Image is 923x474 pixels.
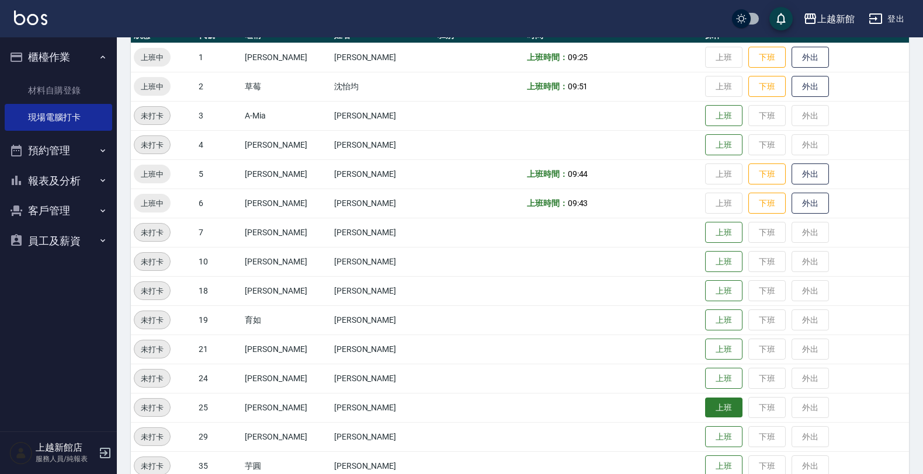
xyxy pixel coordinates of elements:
[36,442,95,454] h5: 上越新館店
[527,198,568,208] b: 上班時間：
[799,7,859,31] button: 上越新館
[242,422,331,451] td: [PERSON_NAME]
[134,139,170,151] span: 未打卡
[792,163,829,185] button: 外出
[792,193,829,214] button: 外出
[196,305,242,334] td: 19
[5,104,112,131] a: 現場電腦打卡
[196,218,242,247] td: 7
[748,76,786,97] button: 下班
[134,372,170,385] span: 未打卡
[242,72,331,101] td: 草莓
[705,339,742,360] button: 上班
[196,130,242,159] td: 4
[705,134,742,156] button: 上班
[196,101,242,130] td: 3
[242,101,331,130] td: A-Mia
[568,198,588,208] span: 09:43
[331,130,435,159] td: [PERSON_NAME]
[331,159,435,189] td: [PERSON_NAME]
[242,364,331,393] td: [PERSON_NAME]
[331,43,435,72] td: [PERSON_NAME]
[527,169,568,179] b: 上班時間：
[134,343,170,355] span: 未打卡
[331,101,435,130] td: [PERSON_NAME]
[242,334,331,364] td: [PERSON_NAME]
[568,169,588,179] span: 09:44
[9,441,33,465] img: Person
[196,364,242,393] td: 24
[705,280,742,302] button: 上班
[196,393,242,422] td: 25
[134,285,170,297] span: 未打卡
[705,105,742,127] button: 上班
[331,364,435,393] td: [PERSON_NAME]
[134,314,170,326] span: 未打卡
[5,166,112,196] button: 報表及分析
[864,8,909,30] button: 登出
[196,276,242,305] td: 18
[196,189,242,218] td: 6
[36,454,95,464] p: 服務人員/純報表
[242,130,331,159] td: [PERSON_NAME]
[196,247,242,276] td: 10
[242,247,331,276] td: [PERSON_NAME]
[134,168,171,180] span: 上班中
[527,53,568,62] b: 上班時間：
[568,82,588,91] span: 09:51
[748,193,786,214] button: 下班
[331,247,435,276] td: [PERSON_NAME]
[331,305,435,334] td: [PERSON_NAME]
[134,256,170,268] span: 未打卡
[134,402,170,414] span: 未打卡
[5,226,112,256] button: 員工及薪資
[748,47,786,68] button: 下班
[196,72,242,101] td: 2
[705,426,742,448] button: 上班
[331,218,435,247] td: [PERSON_NAME]
[242,159,331,189] td: [PERSON_NAME]
[769,7,793,30] button: save
[242,218,331,247] td: [PERSON_NAME]
[748,163,786,185] button: 下班
[134,81,171,93] span: 上班中
[134,51,171,64] span: 上班中
[817,12,855,26] div: 上越新館
[196,334,242,364] td: 21
[5,135,112,166] button: 預約管理
[331,422,435,451] td: [PERSON_NAME]
[196,422,242,451] td: 29
[792,47,829,68] button: 外出
[527,82,568,91] b: 上班時間：
[134,110,170,122] span: 未打卡
[242,276,331,305] td: [PERSON_NAME]
[331,393,435,422] td: [PERSON_NAME]
[331,72,435,101] td: 沈怡均
[134,460,170,472] span: 未打卡
[705,251,742,273] button: 上班
[331,334,435,364] td: [PERSON_NAME]
[134,431,170,443] span: 未打卡
[242,189,331,218] td: [PERSON_NAME]
[331,276,435,305] td: [PERSON_NAME]
[134,197,171,210] span: 上班中
[705,398,742,418] button: 上班
[705,368,742,389] button: 上班
[705,309,742,331] button: 上班
[5,77,112,104] a: 材料自購登錄
[568,53,588,62] span: 09:25
[14,11,47,25] img: Logo
[331,189,435,218] td: [PERSON_NAME]
[134,226,170,239] span: 未打卡
[196,159,242,189] td: 5
[792,76,829,97] button: 外出
[196,43,242,72] td: 1
[5,42,112,72] button: 櫃檯作業
[5,196,112,226] button: 客戶管理
[242,43,331,72] td: [PERSON_NAME]
[705,222,742,243] button: 上班
[242,393,331,422] td: [PERSON_NAME]
[242,305,331,334] td: 育如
